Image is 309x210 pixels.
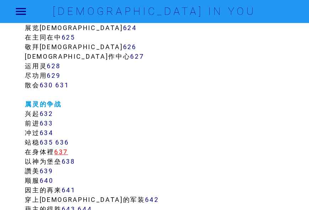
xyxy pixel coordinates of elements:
[25,100,61,108] a: 属灵的争战
[40,119,53,127] a: 633
[47,62,60,70] a: 628
[145,196,159,204] a: 642
[279,178,304,205] iframe: Chat
[130,52,144,60] a: 627
[123,43,137,51] a: 626
[40,110,53,118] a: 632
[62,33,75,41] a: 625
[40,167,53,175] a: 639
[40,81,53,89] a: 630
[55,138,69,146] a: 636
[62,157,75,165] a: 638
[55,81,69,89] a: 631
[40,138,53,146] a: 635
[54,148,68,156] a: 637
[47,71,60,80] a: 629
[40,176,54,185] a: 640
[123,24,137,32] a: 624
[62,186,76,194] a: 641
[40,129,54,137] a: 634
